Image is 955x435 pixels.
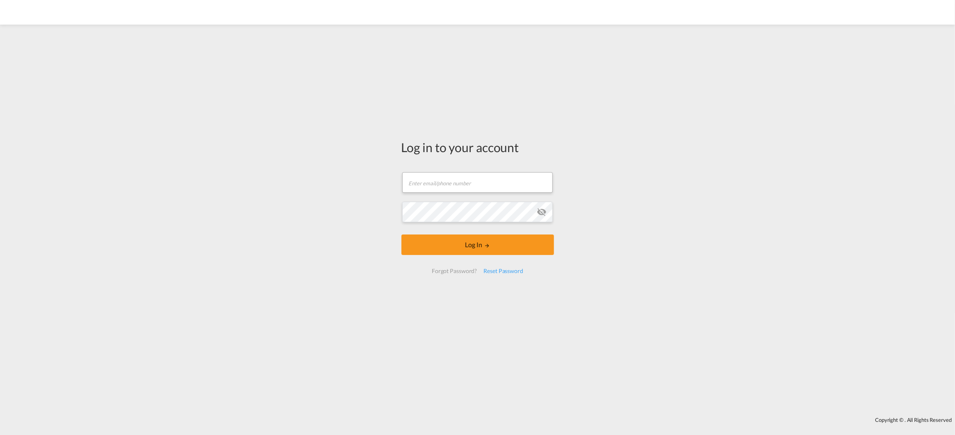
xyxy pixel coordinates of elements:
div: Reset Password [480,264,527,278]
md-icon: icon-eye-off [537,207,547,217]
div: Log in to your account [401,139,554,156]
button: LOGIN [401,235,554,255]
div: Forgot Password? [428,264,480,278]
input: Enter email/phone number [402,172,553,193]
